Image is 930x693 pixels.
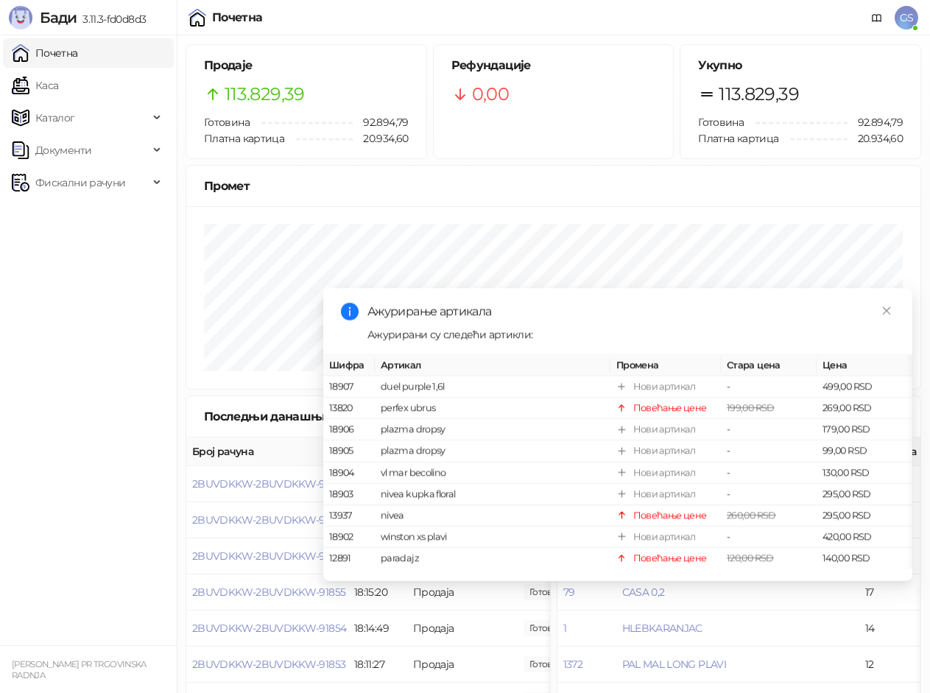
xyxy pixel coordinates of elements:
[698,57,903,74] h5: Укупно
[12,71,58,100] a: Каса
[348,611,407,647] td: 18:14:49
[817,398,912,419] td: 269,00 RSD
[12,659,147,680] small: [PERSON_NAME] PR TRGOVINSKA RADNJA
[35,103,75,133] span: Каталог
[524,620,574,636] span: 1.060,00
[204,116,250,129] span: Готовина
[721,376,817,398] td: -
[323,419,375,440] td: 18906
[353,114,408,130] span: 92.894,79
[323,484,375,505] td: 18903
[524,656,574,672] span: 410,00
[563,658,582,671] button: 1372
[375,398,610,419] td: perfex ubrus
[375,355,610,376] th: Артикал
[451,57,656,74] h5: Рефундације
[472,80,509,108] span: 0,00
[212,12,263,24] div: Почетна
[721,484,817,505] td: -
[698,116,744,129] span: Готовина
[721,440,817,462] td: -
[192,658,345,671] span: 2BUVDKKW-2BUVDKKW-91853
[817,419,912,440] td: 179,00 RSD
[848,130,903,147] span: 20.934,60
[878,303,895,319] a: Close
[633,487,695,502] div: Нови артикал
[367,326,895,342] div: Ажурирани су следећи артикли:
[721,355,817,376] th: Стара цена
[192,549,346,563] button: 2BUVDKKW-2BUVDKKW-91856
[817,527,912,548] td: 420,00 RSD
[721,462,817,484] td: -
[375,548,610,569] td: paradajz
[204,132,284,145] span: Платна картица
[375,440,610,462] td: plazma dropsy
[633,465,695,480] div: Нови артикал
[610,355,721,376] th: Промена
[348,647,407,683] td: 18:11:27
[407,611,518,647] td: Продаја
[375,484,610,505] td: nivea kupka floral
[323,527,375,548] td: 18902
[698,132,778,145] span: Платна картица
[633,379,695,394] div: Нови артикал
[817,484,912,505] td: 295,00 RSD
[9,6,32,29] img: Logo
[204,407,399,426] div: Последњи данашњи рачуни
[881,306,892,316] span: close
[192,477,346,490] button: 2BUVDKKW-2BUVDKKW-91858
[727,402,775,413] span: 199,00 RSD
[192,513,345,527] button: 2BUVDKKW-2BUVDKKW-91857
[727,552,774,563] span: 120,00 RSD
[323,440,375,462] td: 18905
[353,130,408,147] span: 20.934,60
[323,462,375,484] td: 18904
[622,622,702,635] button: HLEBKARANJAC
[186,437,348,466] th: Број рачуна
[817,376,912,398] td: 499,00 RSD
[192,585,345,599] button: 2BUVDKKW-2BUVDKKW-91855
[633,422,695,437] div: Нови артикал
[375,376,610,398] td: duel purple 1,6l
[727,510,776,521] span: 260,00 RSD
[622,658,726,671] button: PAL MAL LONG PLAVI
[721,527,817,548] td: -
[367,303,895,320] div: Ажурирање артикала
[719,80,799,108] span: 113.829,39
[341,303,359,320] span: info-circle
[563,622,566,635] button: 1
[633,508,707,523] div: Повећање цене
[848,114,903,130] span: 92.894,79
[817,355,912,376] th: Цена
[323,398,375,419] td: 13820
[192,622,346,635] button: 2BUVDKKW-2BUVDKKW-91854
[375,462,610,484] td: vl mar becolino
[375,419,610,440] td: plazma dropsy
[323,376,375,398] td: 18907
[323,548,375,569] td: 12891
[204,57,409,74] h5: Продаје
[12,38,78,68] a: Почетна
[35,168,125,197] span: Фискални рачуни
[817,440,912,462] td: 99,00 RSD
[375,505,610,527] td: nivea
[40,9,77,27] span: Бади
[407,647,518,683] td: Продаја
[77,13,146,26] span: 3.11.3-fd0d8d3
[633,551,707,566] div: Повећање цене
[817,548,912,569] td: 140,00 RSD
[204,177,903,195] div: Промет
[225,80,305,108] span: 113.829,39
[375,527,610,548] td: winston xs plavi
[323,355,375,376] th: Шифра
[35,136,91,165] span: Документи
[865,6,889,29] a: Документација
[895,6,918,29] span: GS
